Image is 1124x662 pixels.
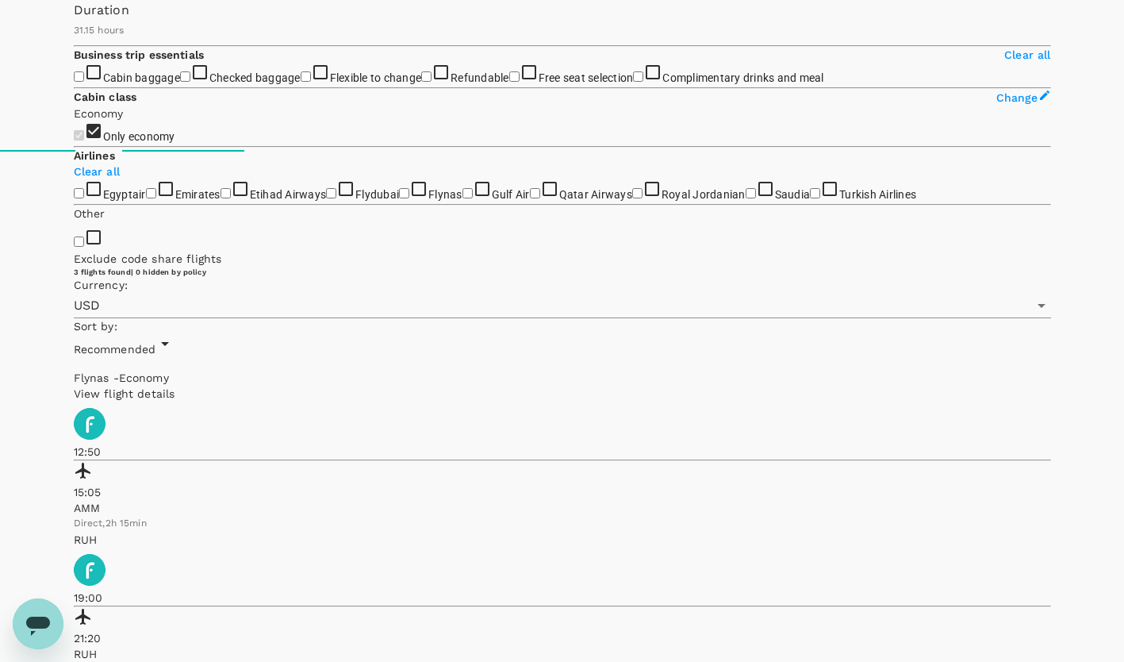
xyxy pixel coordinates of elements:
[74,48,205,61] strong: Business trip essentials
[509,71,520,82] input: Free seat selection
[330,71,422,84] span: Flexible to change
[74,320,117,333] span: Sort by :
[119,371,169,384] span: Economy
[74,106,1051,121] p: Economy
[74,554,105,586] img: XY
[74,188,84,198] input: Egyptair
[74,251,1051,267] p: Exclude code share flights
[13,598,63,649] iframe: Button to launch messaging window
[662,71,823,84] span: Complimentary drinks and meal
[74,516,1051,532] div: Direct , 2h 15min
[74,237,84,247] input: Exclude code share flights
[399,188,409,198] input: Flynas
[559,188,632,201] span: Qatar Airways
[74,444,1051,460] p: 12:50
[662,188,746,201] span: Royal Jordanian
[103,130,175,143] span: Only economy
[421,71,432,82] input: Refundable
[74,646,1051,662] p: RUH
[74,532,1051,548] p: RUH
[74,71,84,82] input: Cabin baggage
[250,188,327,201] span: Etihad Airways
[103,188,146,201] span: Egyptair
[775,188,811,201] span: Saudia
[539,71,634,84] span: Free seat selection
[451,71,509,84] span: Refundable
[209,71,301,84] span: Checked baggage
[74,90,137,103] strong: Cabin class
[492,188,530,201] span: Gulf Air
[74,206,1051,221] p: Other
[74,408,105,440] img: XY
[180,71,190,82] input: Checked baggage
[530,188,540,198] input: Qatar Airways
[632,188,643,198] input: Royal Jordanian
[428,188,462,201] span: Flynas
[74,1,1051,20] p: Duration
[74,164,1051,179] p: Clear all
[221,188,231,198] input: Etihad Airways
[74,590,1051,606] p: 19:00
[74,25,125,36] span: 31.15 hours
[146,188,156,198] input: Emirates
[1030,294,1053,317] button: Open
[746,188,756,198] input: Saudia
[810,188,820,198] input: Turkish Airlines
[74,343,156,356] span: Recommended
[74,386,1051,402] p: View flight details
[113,371,119,384] span: -
[74,371,113,384] span: Flynas
[74,149,115,162] strong: Airlines
[326,188,336,198] input: Flydubai
[462,188,473,198] input: Gulf Air
[1004,47,1050,63] p: Clear all
[996,91,1038,104] span: Change
[74,500,1051,516] p: AMM
[355,188,399,201] span: Flydubai
[74,130,84,140] input: Only economy
[301,71,311,82] input: Flexible to change
[839,188,916,201] span: Turkish Airlines
[74,279,128,291] span: Currency :
[74,630,1051,646] p: 21:20
[175,188,221,201] span: Emirates
[103,71,180,84] span: Cabin baggage
[74,484,1051,500] p: 15:05
[74,267,1051,277] div: 3 flights found | 0 hidden by policy
[633,71,643,82] input: Complimentary drinks and meal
